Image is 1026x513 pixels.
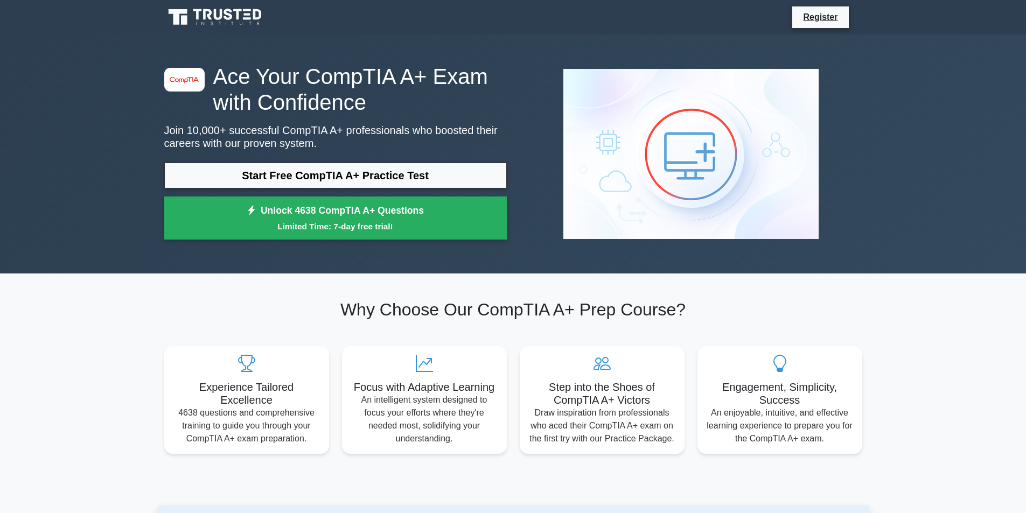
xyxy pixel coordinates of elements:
a: Start Free CompTIA A+ Practice Test [164,163,507,188]
p: Join 10,000+ successful CompTIA A+ professionals who boosted their careers with our proven system. [164,124,507,150]
h2: Why Choose Our CompTIA A+ Prep Course? [164,299,862,320]
h5: Step into the Shoes of CompTIA A+ Victors [528,381,676,406]
p: 4638 questions and comprehensive training to guide you through your CompTIA A+ exam preparation. [173,406,320,445]
p: An enjoyable, intuitive, and effective learning experience to prepare you for the CompTIA A+ exam. [706,406,854,445]
h1: Ace Your CompTIA A+ Exam with Confidence [164,64,507,115]
p: An intelligent system designed to focus your efforts where they're needed most, solidifying your ... [351,393,498,445]
p: Draw inspiration from professionals who aced their CompTIA A+ exam on the first try with our Prac... [528,406,676,445]
h5: Experience Tailored Excellence [173,381,320,406]
a: Register [797,10,844,24]
h5: Focus with Adaptive Learning [351,381,498,393]
a: Unlock 4638 CompTIA A+ QuestionsLimited Time: 7-day free trial! [164,196,507,240]
img: CompTIA A+ Preview [555,60,827,248]
small: Limited Time: 7-day free trial! [178,220,493,233]
h5: Engagement, Simplicity, Success [706,381,854,406]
